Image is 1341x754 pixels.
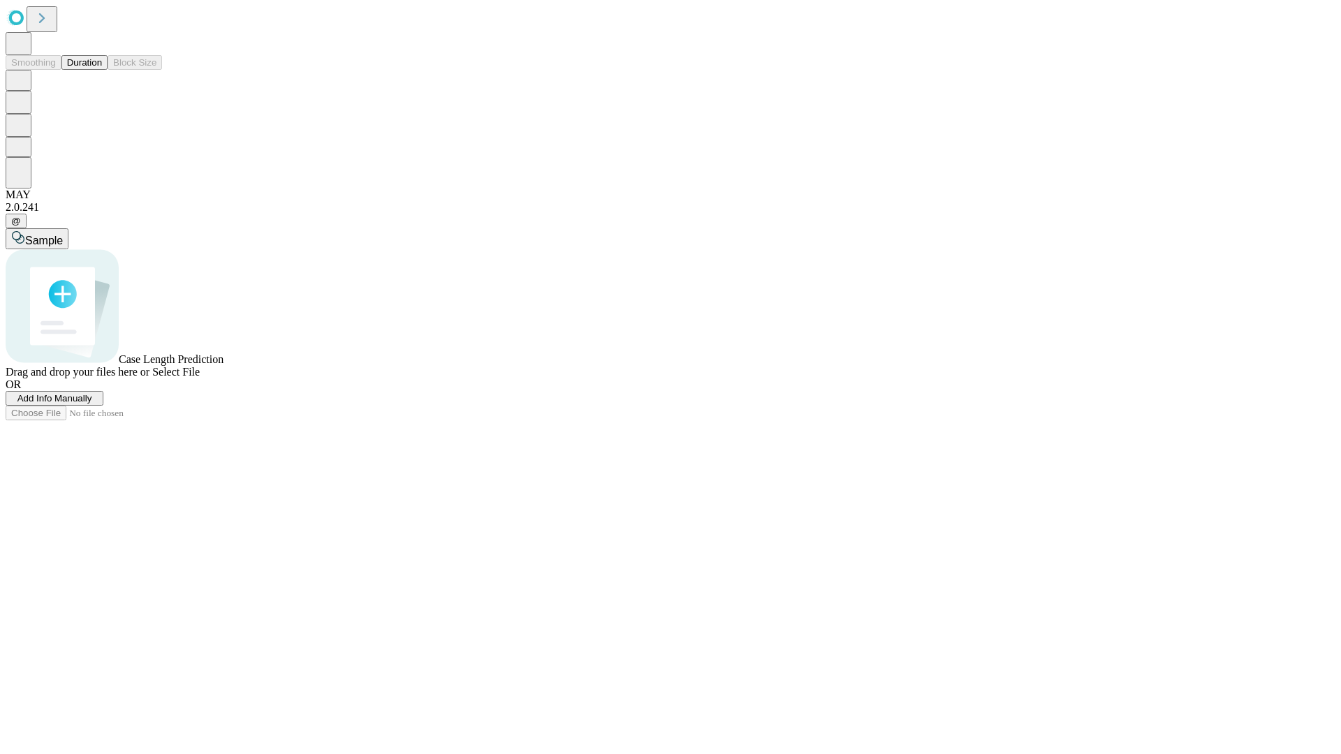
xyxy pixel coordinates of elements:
[119,353,223,365] span: Case Length Prediction
[6,391,103,406] button: Add Info Manually
[6,366,149,378] span: Drag and drop your files here or
[152,366,200,378] span: Select File
[11,216,21,226] span: @
[108,55,162,70] button: Block Size
[6,188,1335,201] div: MAY
[17,393,92,404] span: Add Info Manually
[6,228,68,249] button: Sample
[6,214,27,228] button: @
[6,378,21,390] span: OR
[61,55,108,70] button: Duration
[25,235,63,246] span: Sample
[6,55,61,70] button: Smoothing
[6,201,1335,214] div: 2.0.241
